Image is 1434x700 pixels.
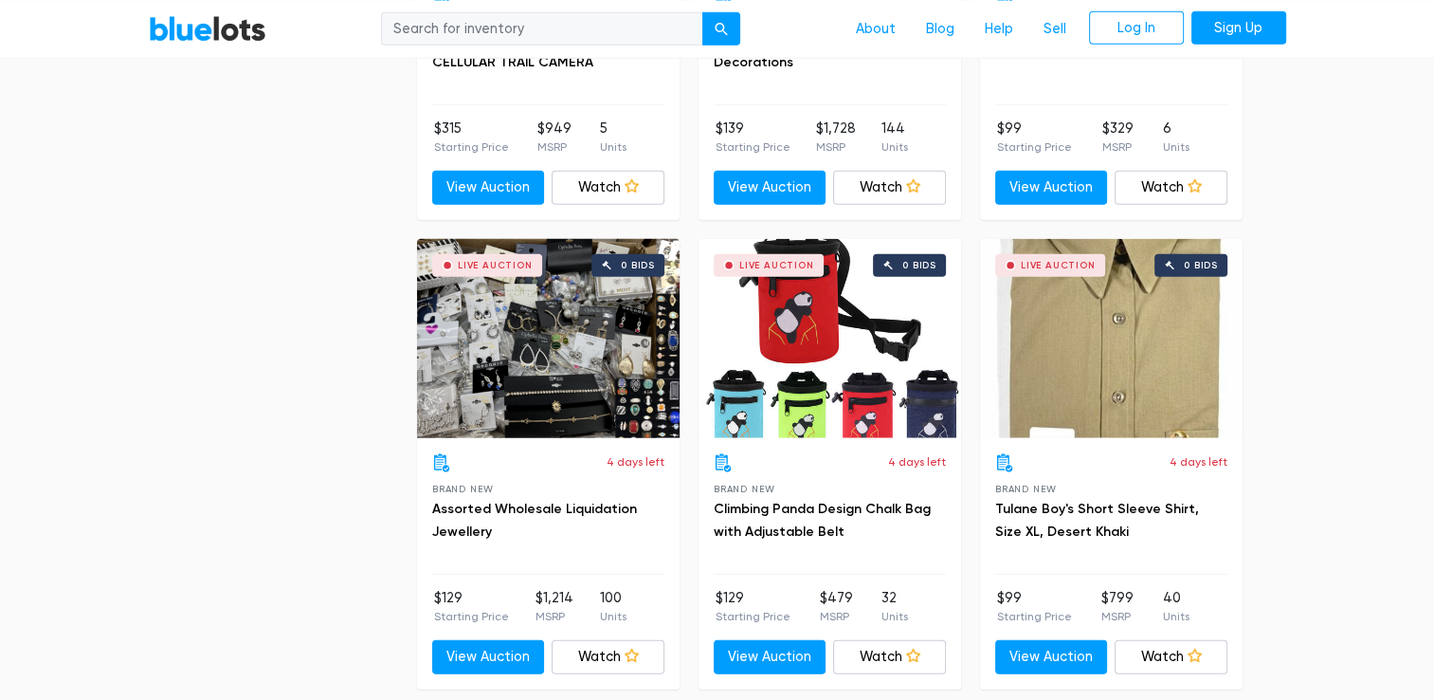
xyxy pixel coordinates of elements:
[911,10,970,46] a: Blog
[997,119,1072,157] li: $99
[995,640,1108,674] a: View Auction
[535,588,573,626] li: $1,214
[1163,119,1189,157] li: 6
[1184,261,1218,270] div: 0 bids
[716,588,790,626] li: $129
[600,608,626,625] p: Units
[1089,10,1184,45] a: Log In
[537,138,572,156] p: MSRP
[716,138,790,156] p: Starting Price
[714,171,826,205] a: View Auction
[1101,608,1134,625] p: MSRP
[881,138,908,156] p: Units
[995,501,1199,540] a: Tulane Boy's Short Sleeve Shirt, Size XL, Desert Khaki
[1021,261,1096,270] div: Live Auction
[458,261,533,270] div: Live Auction
[699,239,961,438] a: Live Auction 0 bids
[1101,138,1133,156] p: MSRP
[149,14,266,42] a: BlueLots
[816,138,856,156] p: MSRP
[537,119,572,157] li: $949
[819,608,852,625] p: MSRP
[552,171,664,205] a: Watch
[600,138,626,156] p: Units
[607,453,664,470] p: 4 days left
[739,261,814,270] div: Live Auction
[432,484,494,494] span: Brand New
[881,608,908,625] p: Units
[1115,640,1227,674] a: Watch
[902,261,936,270] div: 0 bids
[434,608,509,625] p: Starting Price
[1170,453,1227,470] p: 4 days left
[434,119,509,157] li: $315
[833,171,946,205] a: Watch
[1191,10,1286,45] a: Sign Up
[833,640,946,674] a: Watch
[621,261,655,270] div: 0 bids
[997,138,1072,156] p: Starting Price
[1028,10,1081,46] a: Sell
[995,484,1057,494] span: Brand New
[1163,608,1189,625] p: Units
[432,640,545,674] a: View Auction
[434,588,509,626] li: $129
[381,11,703,46] input: Search for inventory
[997,588,1072,626] li: $99
[1163,138,1189,156] p: Units
[970,10,1028,46] a: Help
[980,239,1243,438] a: Live Auction 0 bids
[714,640,826,674] a: View Auction
[716,119,790,157] li: $139
[997,608,1072,625] p: Starting Price
[552,640,664,674] a: Watch
[816,119,856,157] li: $1,728
[888,453,946,470] p: 4 days left
[819,588,852,626] li: $479
[434,138,509,156] p: Starting Price
[1163,588,1189,626] li: 40
[714,484,775,494] span: Brand New
[881,119,908,157] li: 144
[600,119,626,157] li: 5
[714,501,931,540] a: Climbing Panda Design Chalk Bag with Adjustable Belt
[995,171,1108,205] a: View Auction
[716,608,790,625] p: Starting Price
[535,608,573,625] p: MSRP
[600,588,626,626] li: 100
[417,239,680,438] a: Live Auction 0 bids
[841,10,911,46] a: About
[432,501,637,540] a: Assorted Wholesale Liquidation Jewellery
[881,588,908,626] li: 32
[1101,588,1134,626] li: $799
[1101,119,1133,157] li: $329
[432,171,545,205] a: View Auction
[1115,171,1227,205] a: Watch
